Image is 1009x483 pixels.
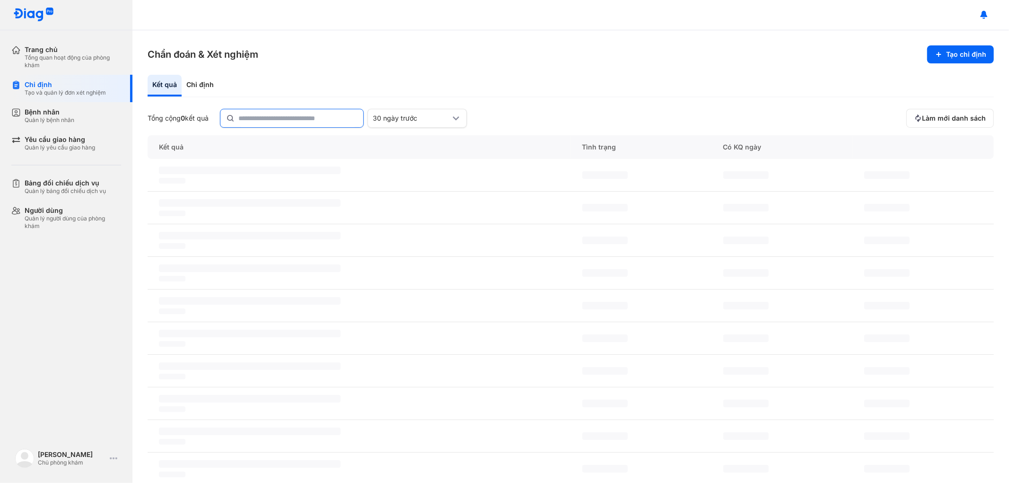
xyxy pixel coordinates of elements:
div: Yêu cầu giao hàng [25,135,95,144]
div: Quản lý yêu cầu giao hàng [25,144,95,151]
span: ‌ [723,367,769,375]
div: Trang chủ [25,45,121,54]
span: Làm mới danh sách [922,114,986,123]
span: ‌ [159,374,185,379]
span: ‌ [864,334,910,342]
span: ‌ [723,432,769,440]
div: Có KQ ngày [712,135,853,159]
span: ‌ [159,167,341,174]
span: ‌ [864,465,910,473]
span: ‌ [159,330,341,337]
div: Tổng quan hoạt động của phòng khám [25,54,121,69]
span: 0 [181,114,185,122]
div: Chủ phòng khám [38,459,106,466]
div: Kết quả [148,135,571,159]
span: ‌ [159,395,341,403]
span: ‌ [582,334,628,342]
span: ‌ [159,362,341,370]
div: Quản lý người dùng của phòng khám [25,215,121,230]
div: 30 ngày trước [373,114,450,123]
span: ‌ [159,264,341,272]
span: ‌ [159,428,341,435]
img: logo [13,8,54,22]
div: Người dùng [25,206,121,215]
span: ‌ [723,269,769,277]
span: ‌ [864,171,910,179]
span: ‌ [582,367,628,375]
span: ‌ [159,199,341,207]
span: ‌ [864,367,910,375]
span: ‌ [723,302,769,309]
div: Quản lý bảng đối chiếu dịch vụ [25,187,106,195]
span: ‌ [582,400,628,407]
span: ‌ [723,465,769,473]
span: ‌ [864,237,910,244]
span: ‌ [582,302,628,309]
div: Tạo và quản lý đơn xét nghiệm [25,89,106,97]
span: ‌ [159,211,185,216]
span: ‌ [159,232,341,239]
span: ‌ [582,432,628,440]
div: Kết quả [148,75,182,97]
div: Tổng cộng kết quả [148,114,209,123]
h3: Chẩn đoán & Xét nghiệm [148,48,258,61]
div: Bệnh nhân [25,108,74,116]
span: ‌ [582,269,628,277]
span: ‌ [864,204,910,211]
span: ‌ [159,439,185,445]
span: ‌ [159,472,185,477]
span: ‌ [159,297,341,305]
span: ‌ [864,302,910,309]
span: ‌ [159,460,341,468]
span: ‌ [723,204,769,211]
span: ‌ [582,237,628,244]
span: ‌ [723,334,769,342]
span: ‌ [582,171,628,179]
span: ‌ [864,400,910,407]
span: ‌ [159,341,185,347]
button: Làm mới danh sách [906,109,994,128]
span: ‌ [159,308,185,314]
div: Bảng đối chiếu dịch vụ [25,179,106,187]
button: Tạo chỉ định [927,45,994,63]
span: ‌ [864,432,910,440]
span: ‌ [582,465,628,473]
div: Quản lý bệnh nhân [25,116,74,124]
div: Chỉ định [25,80,106,89]
span: ‌ [159,243,185,249]
img: logo [15,449,34,468]
span: ‌ [159,178,185,184]
span: ‌ [864,269,910,277]
div: [PERSON_NAME] [38,450,106,459]
span: ‌ [159,406,185,412]
span: ‌ [723,400,769,407]
span: ‌ [582,204,628,211]
span: ‌ [159,276,185,281]
div: Tình trạng [571,135,712,159]
span: ‌ [723,237,769,244]
span: ‌ [723,171,769,179]
div: Chỉ định [182,75,219,97]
